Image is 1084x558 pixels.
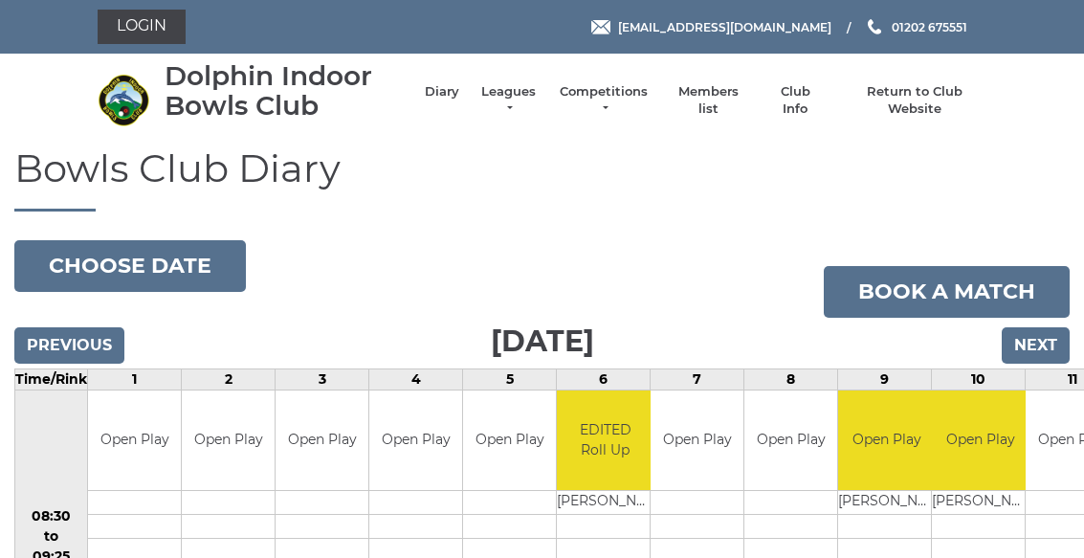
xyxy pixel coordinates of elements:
td: 6 [557,368,651,390]
a: Diary [425,83,459,100]
span: [EMAIL_ADDRESS][DOMAIN_NAME] [618,19,831,33]
td: Open Play [651,391,743,491]
a: Club Info [767,83,823,118]
td: 5 [463,368,557,390]
h1: Bowls Club Diary [14,147,1070,212]
a: Login [98,10,186,44]
button: Choose date [14,240,246,292]
td: [PERSON_NAME] [838,491,935,515]
a: Competitions [558,83,650,118]
a: Return to Club Website [842,83,986,118]
td: Open Play [932,391,1029,491]
span: 01202 675551 [892,19,967,33]
img: Dolphin Indoor Bowls Club [98,74,150,126]
a: Members list [669,83,748,118]
a: Phone us 01202 675551 [865,18,967,36]
td: 3 [276,368,369,390]
td: Open Play [838,391,935,491]
td: EDITED Roll Up [557,391,653,491]
a: Leagues [478,83,539,118]
td: 8 [744,368,838,390]
td: [PERSON_NAME] [557,491,653,515]
input: Next [1002,327,1070,364]
td: Open Play [276,391,368,491]
img: Phone us [868,19,881,34]
td: Time/Rink [15,368,88,390]
td: Open Play [88,391,181,491]
img: Email [591,20,610,34]
td: 10 [932,368,1026,390]
td: [PERSON_NAME] [932,491,1029,515]
td: 7 [651,368,744,390]
td: 1 [88,368,182,390]
a: Email [EMAIL_ADDRESS][DOMAIN_NAME] [591,18,831,36]
td: 9 [838,368,932,390]
td: 4 [369,368,463,390]
td: Open Play [182,391,275,491]
div: Dolphin Indoor Bowls Club [165,61,406,121]
td: 2 [182,368,276,390]
input: Previous [14,327,124,364]
a: Book a match [824,266,1070,318]
td: Open Play [463,391,556,491]
td: Open Play [744,391,837,491]
td: Open Play [369,391,462,491]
